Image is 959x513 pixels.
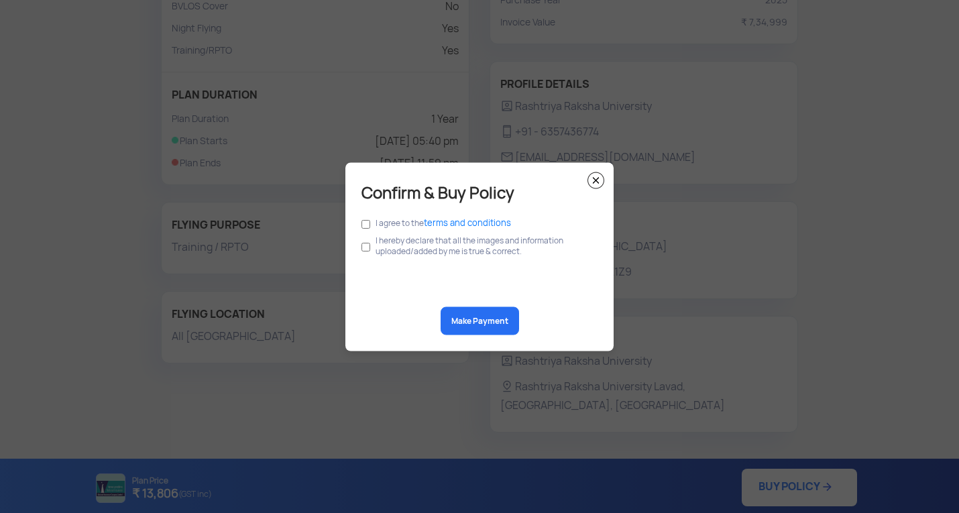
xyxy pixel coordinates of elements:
h5: Confirm & Buy Policy [361,178,598,206]
label: I agree to the [376,217,511,228]
label: I hereby declare that all the images and information uploaded/added by me is true & correct. [376,235,592,256]
button: Make Payment [441,306,519,335]
img: close [587,172,604,188]
span: terms and conditions [424,217,511,228]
